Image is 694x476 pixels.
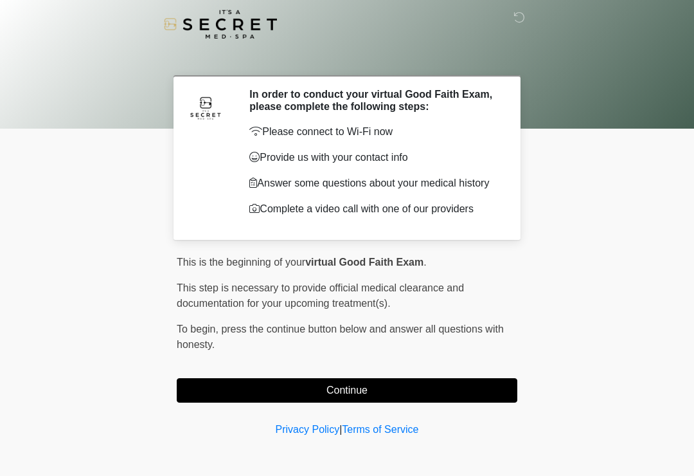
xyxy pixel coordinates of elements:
[167,46,527,70] h1: ‎ ‎
[249,201,498,217] p: Complete a video call with one of our providers
[249,88,498,113] h2: In order to conduct your virtual Good Faith Exam, please complete the following steps:
[339,424,342,435] a: |
[423,257,426,268] span: .
[177,378,517,403] button: Continue
[164,10,277,39] img: It's A Secret Med Spa Logo
[186,88,225,127] img: Agent Avatar
[177,282,464,309] span: This step is necessary to provide official medical clearance and documentation for your upcoming ...
[342,424,418,435] a: Terms of Service
[177,257,305,268] span: This is the beginning of your
[177,324,221,334] span: To begin,
[249,176,498,191] p: Answer some questions about your medical history
[249,150,498,165] p: Provide us with your contact info
[177,324,504,350] span: press the continue button below and answer all questions with honesty.
[249,124,498,140] p: Please connect to Wi-Fi now
[276,424,340,435] a: Privacy Policy
[305,257,423,268] strong: virtual Good Faith Exam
